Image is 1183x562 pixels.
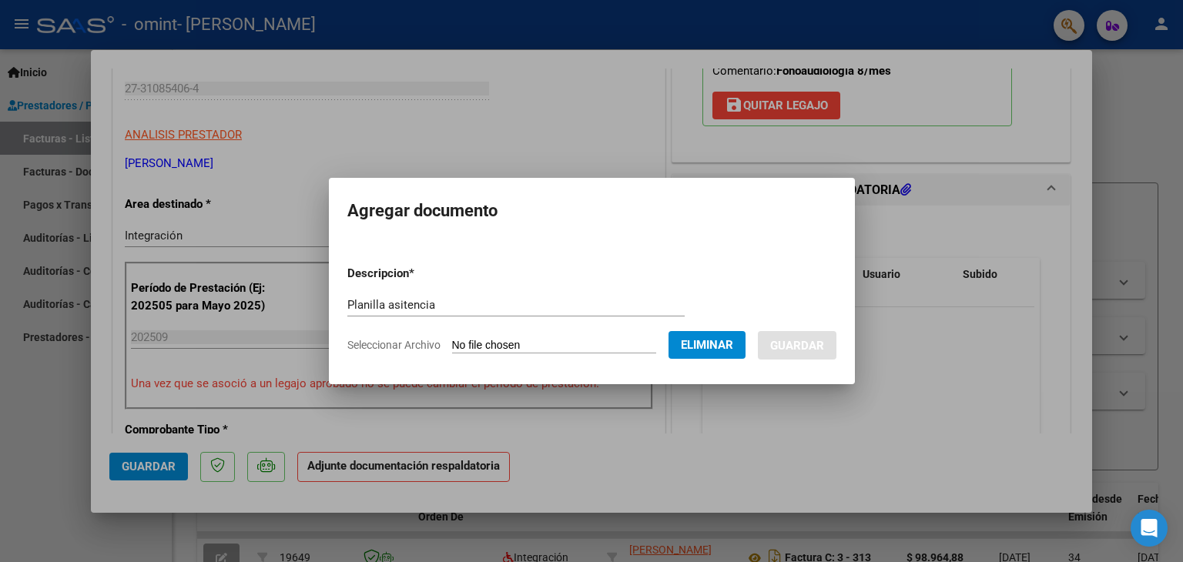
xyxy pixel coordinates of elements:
button: Guardar [758,331,836,360]
span: Seleccionar Archivo [347,339,441,351]
div: Open Intercom Messenger [1131,510,1168,547]
span: Guardar [770,339,824,353]
h2: Agregar documento [347,196,836,226]
button: Eliminar [669,331,746,359]
span: Eliminar [681,338,733,352]
p: Descripcion [347,265,494,283]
